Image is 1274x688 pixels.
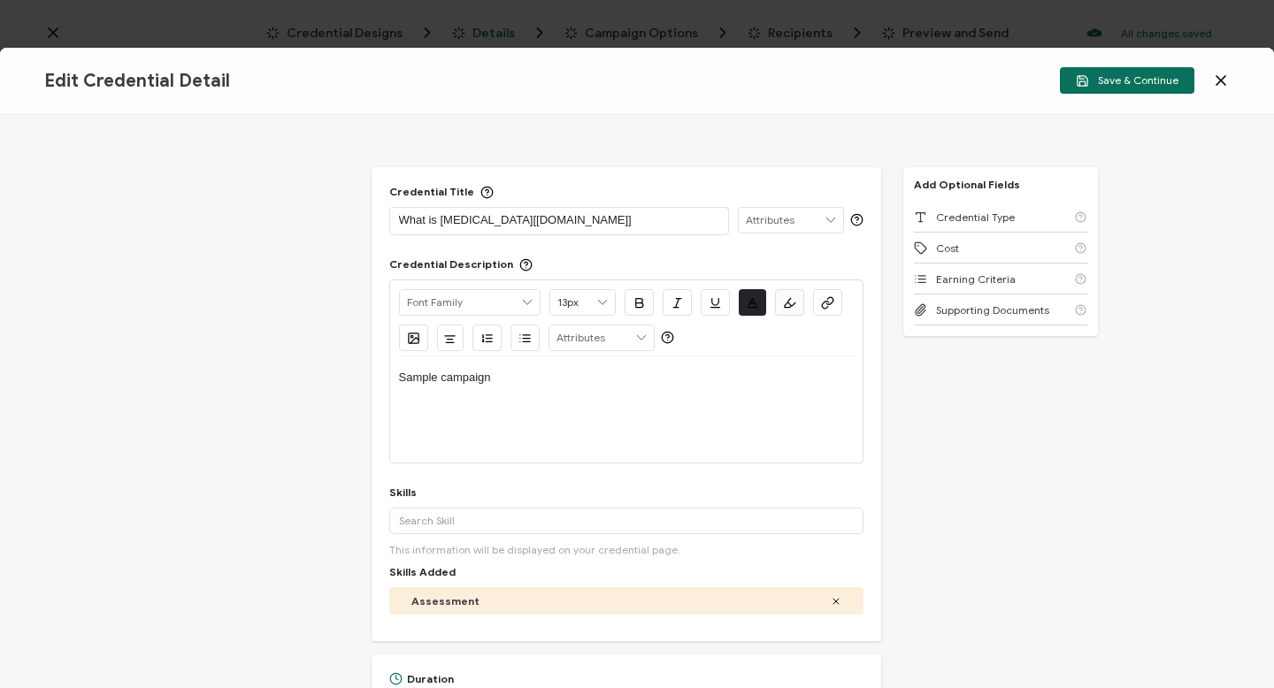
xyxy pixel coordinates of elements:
[1076,74,1178,88] span: Save & Continue
[936,272,1016,286] span: Earning Criteria
[44,70,230,92] span: Edit Credential Detail
[1060,67,1194,94] button: Save & Continue
[549,325,654,350] input: Attributes
[389,485,417,499] div: Skills
[739,208,843,233] input: Attributes
[389,257,533,271] div: Credential Description
[389,185,494,198] div: Credential Title
[936,303,1049,317] span: Supporting Documents
[389,565,456,578] span: Skills Added
[1186,603,1274,688] iframe: Chat Widget
[399,211,719,229] p: What is [MEDICAL_DATA][[DOMAIN_NAME]]
[389,543,680,556] span: This information will be displayed on your credential page.
[903,178,1031,191] p: Add Optional Fields
[550,290,615,315] input: Font Size
[399,370,854,386] p: Sample campaign
[389,672,454,685] div: Duration
[400,290,540,315] input: Font Family
[936,210,1015,224] span: Credential Type
[936,241,959,255] span: Cost
[389,508,863,534] input: Search Skill
[411,594,480,608] span: Assessment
